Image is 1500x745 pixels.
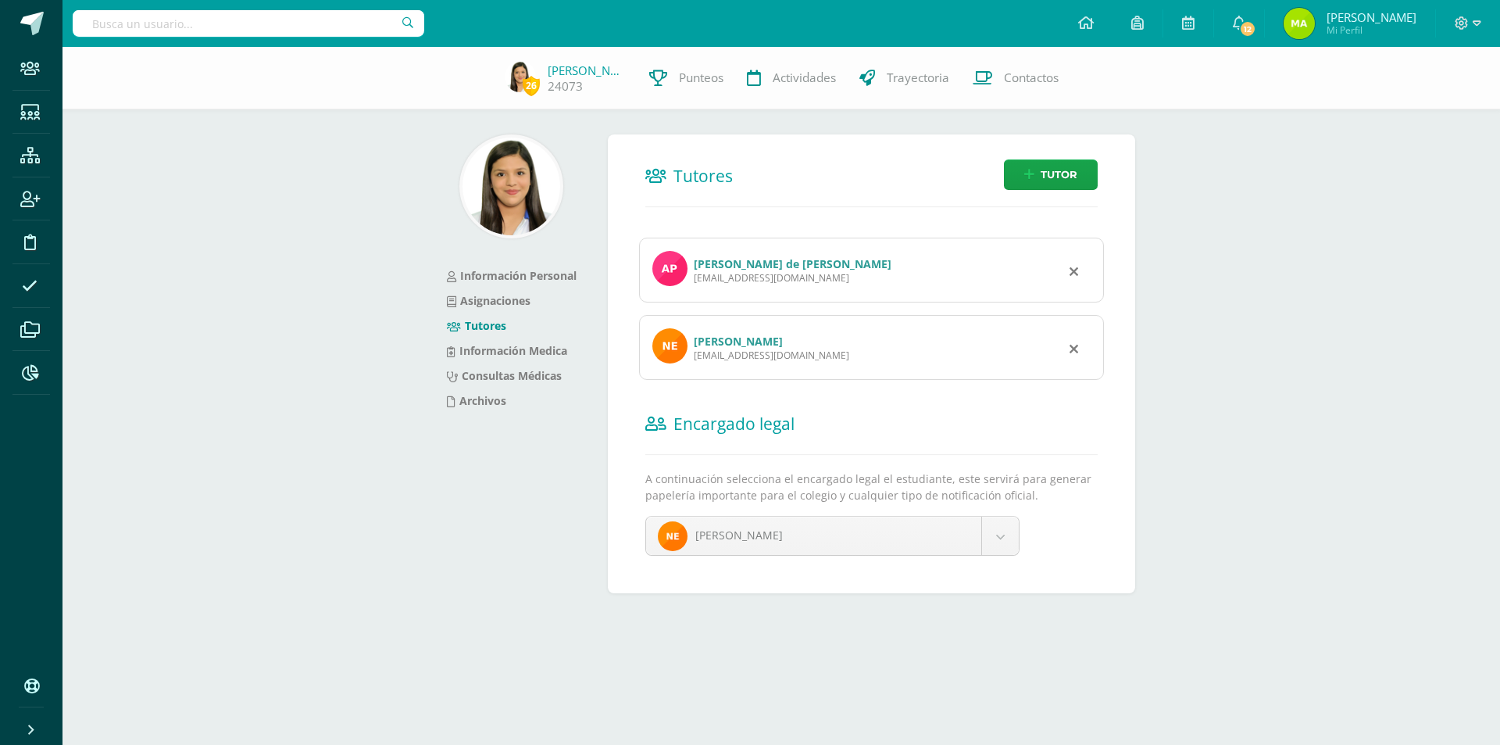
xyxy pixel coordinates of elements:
a: 24073 [548,78,583,95]
span: Trayectoria [887,70,949,86]
span: Mi Perfil [1327,23,1416,37]
a: Contactos [961,47,1070,109]
a: Archivos [447,393,506,408]
span: 12 [1239,20,1256,38]
span: Contactos [1004,70,1059,86]
span: [PERSON_NAME] [695,528,783,543]
span: Actividades [773,70,836,86]
span: [PERSON_NAME] [1327,9,1416,25]
span: Tutor [1041,160,1077,189]
img: e823f9ddfce78fa1f5de324cbd551208.png [462,138,560,235]
a: Información Personal [447,268,577,283]
a: [PERSON_NAME] [646,517,1020,555]
a: Trayectoria [848,47,961,109]
p: A continuación selecciona el encargado legal el estudiante, este servirá para generar papelería i... [645,471,1098,503]
a: Asignaciones [447,293,530,308]
span: Punteos [679,70,723,86]
a: Consultas Médicas [447,368,562,383]
a: Información Medica [447,343,567,358]
a: [PERSON_NAME] [694,334,783,349]
img: 2f6b3002541c4aa2e7c65b17ce9a595c.png [505,61,536,92]
div: [EMAIL_ADDRESS][DOMAIN_NAME] [694,271,891,285]
div: Remover [1070,338,1078,357]
span: 26 [523,76,540,95]
a: Punteos [637,47,735,109]
a: Tutor [1004,159,1098,190]
input: Busca un usuario... [73,10,424,37]
img: 5821cbd0f0d23fcc71ec81a32171e6ec.png [658,521,687,551]
a: [PERSON_NAME] [548,63,626,78]
a: Actividades [735,47,848,109]
a: Tutores [447,318,506,333]
img: profile image [652,328,687,364]
div: Remover [1070,261,1078,280]
img: profile image [652,251,687,286]
div: [EMAIL_ADDRESS][DOMAIN_NAME] [694,349,849,362]
span: Encargado legal [673,413,795,435]
a: [PERSON_NAME] de [PERSON_NAME] [694,256,891,271]
span: Tutores [673,165,733,187]
img: 6b1e82ac4bc77c91773989d943013bd5.png [1284,8,1315,39]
